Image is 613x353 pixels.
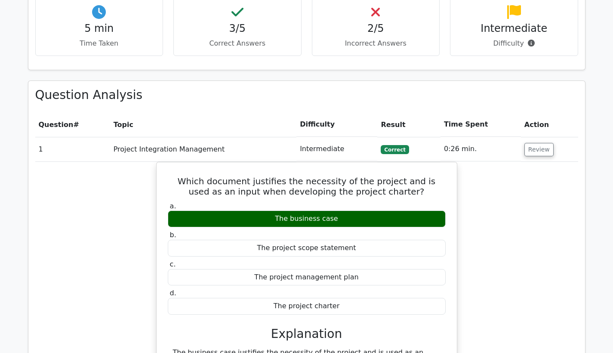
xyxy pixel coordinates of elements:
[168,298,446,315] div: The project charter
[35,112,110,137] th: #
[43,22,156,35] h4: 5 min
[296,112,377,137] th: Difficulty
[170,289,176,297] span: d.
[377,112,440,137] th: Result
[170,231,176,239] span: b.
[296,137,377,161] td: Intermediate
[43,38,156,49] p: Time Taken
[35,88,578,102] h3: Question Analysis
[168,269,446,286] div: The project management plan
[457,38,571,49] p: Difficulty
[319,38,433,49] p: Incorrect Answers
[110,137,296,161] td: Project Integration Management
[170,202,176,210] span: a.
[457,22,571,35] h4: Intermediate
[381,145,409,154] span: Correct
[319,22,433,35] h4: 2/5
[167,176,447,197] h5: Which document justifies the necessity of the project and is used as an input when developing the...
[173,327,440,341] h3: Explanation
[170,260,176,268] span: c.
[181,22,294,35] h4: 3/5
[521,112,578,137] th: Action
[168,211,446,227] div: The business case
[440,137,521,161] td: 0:26 min.
[39,121,74,129] span: Question
[168,240,446,257] div: The project scope statement
[110,112,296,137] th: Topic
[440,112,521,137] th: Time Spent
[35,137,110,161] td: 1
[524,143,554,156] button: Review
[181,38,294,49] p: Correct Answers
